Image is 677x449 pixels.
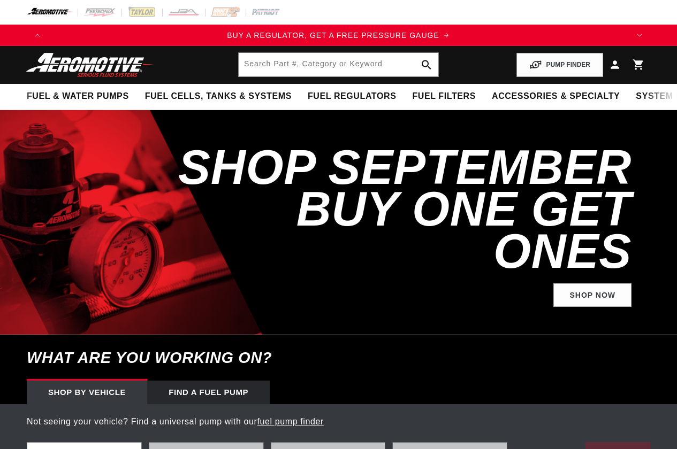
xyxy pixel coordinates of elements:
[27,25,48,46] button: Translation missing: en.sections.announcements.previous_announcement
[404,84,484,109] summary: Fuel Filters
[48,29,629,41] a: BUY A REGULATOR, GET A FREE PRESSURE GAUGE
[48,29,629,41] div: Announcement
[492,91,620,102] span: Accessories & Specialty
[308,91,396,102] span: Fuel Regulators
[300,84,404,109] summary: Fuel Regulators
[27,415,650,429] p: Not seeing your vehicle? Find a universal pump with our
[415,53,438,76] button: search button
[145,91,292,102] span: Fuel Cells, Tanks & Systems
[484,84,628,109] summary: Accessories & Specialty
[516,53,603,77] button: PUMP FINDER
[257,417,324,426] a: fuel pump finder
[23,52,157,78] img: Aeromotive
[27,91,129,102] span: Fuel & Water Pumps
[553,283,632,307] a: Shop Now
[147,381,270,404] div: Find a Fuel Pump
[412,91,476,102] span: Fuel Filters
[19,84,137,109] summary: Fuel & Water Pumps
[227,31,439,40] span: BUY A REGULATOR, GET A FREE PRESSURE GAUGE
[137,84,300,109] summary: Fuel Cells, Tanks & Systems
[48,29,629,41] div: 1 of 4
[27,381,147,404] div: Shop by vehicle
[629,25,650,46] button: Translation missing: en.sections.announcements.next_announcement
[239,53,438,76] input: Search by Part Number, Category or Keyword
[174,146,632,273] h2: SHOP SEPTEMBER BUY ONE GET ONES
